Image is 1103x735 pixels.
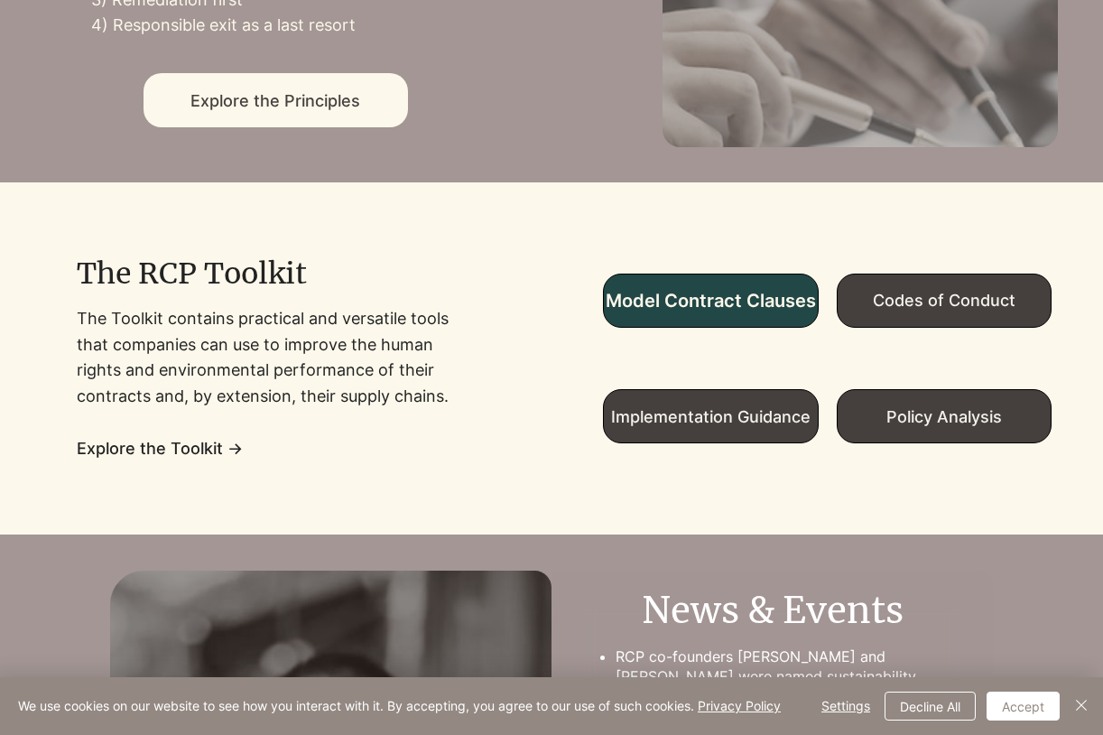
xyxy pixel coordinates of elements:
[837,274,1052,328] a: Codes of Conduct
[1071,692,1092,721] button: Close
[837,389,1052,443] a: Policy Analysis
[603,274,819,328] a: Model Contract Clauses
[91,13,496,38] p: 4) Responsible exit as a last resort
[18,698,781,714] span: We use cookies on our website to see how you interact with it. By accepting, you agree to our use...
[1071,694,1092,716] img: Close
[77,306,475,410] p: The Toolkit contains practical and versatile tools that companies can use to improve the human ri...
[77,256,376,292] h2: The RCP Toolkit
[590,585,955,636] h2: News & Events
[885,692,976,721] button: Decline All
[886,407,1002,426] span: Policy Analysis
[616,647,936,726] span: RCP co-founders [PERSON_NAME] and [PERSON_NAME] were named sustainability thought leaders in the ...
[698,698,781,713] a: Privacy Policy
[606,290,816,312] span: Model Contract Clauses
[873,291,1015,310] span: Codes of Conduct
[144,73,408,127] a: Explore the Principles
[190,91,360,110] span: Explore the Principles
[603,389,819,443] a: Implementation Guidance
[77,439,243,458] a: Explore the Toolkit →
[987,692,1060,721] button: Accept
[821,693,870,720] span: Settings
[611,407,811,426] span: Implementation Guidance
